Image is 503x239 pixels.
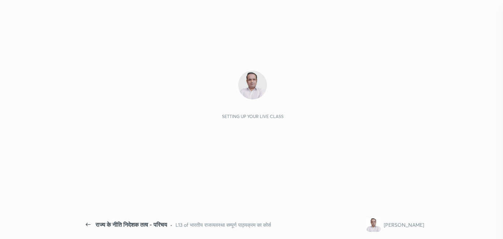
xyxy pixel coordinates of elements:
div: L13 of भारतीय राजव्यवस्था सम्पूर्ण पाठ्यक्रम का कोर्स [175,221,271,229]
img: 10454e960db341398da5bb4c79ecce7c.png [366,217,381,232]
div: Setting up your live class [222,114,284,119]
div: राज्य के नीति निदेशक तत्व - परिचय [95,220,167,229]
div: [PERSON_NAME] [384,221,424,229]
img: 10454e960db341398da5bb4c79ecce7c.png [238,71,267,99]
div: • [170,221,173,229]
